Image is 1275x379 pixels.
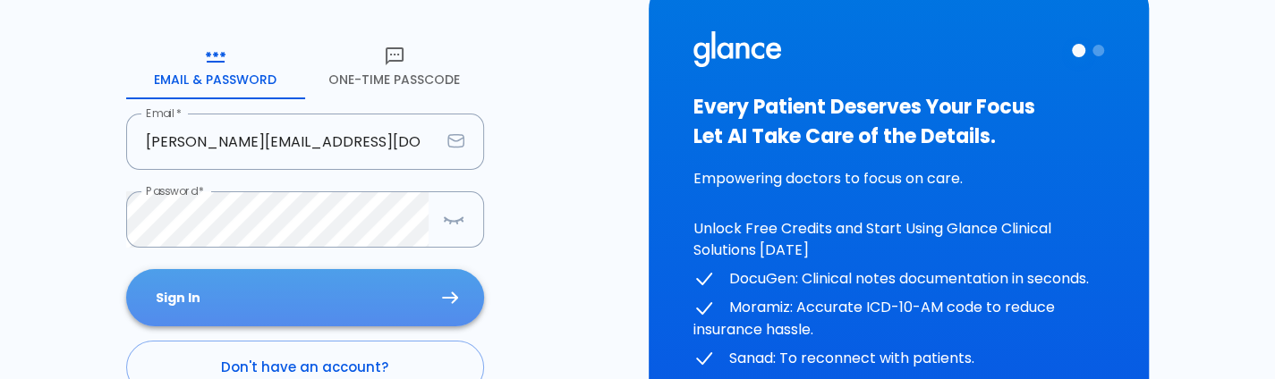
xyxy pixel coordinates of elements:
p: Sanad: To reconnect with patients. [693,348,1105,370]
label: Password [146,183,204,198]
h3: Every Patient Deserves Your Focus Let AI Take Care of the Details. [693,92,1105,151]
p: Moramiz: Accurate ICD-10-AM code to reduce insurance hassle. [693,297,1105,341]
button: Sign In [126,269,484,327]
label: Email [146,105,182,121]
p: DocuGen: Clinical notes documentation in seconds. [693,268,1105,291]
button: One-Time Passcode [305,35,484,99]
input: dr.ahmed@clinic.com [126,114,440,170]
button: Email & Password [126,35,305,99]
p: Empowering doctors to focus on care. [693,168,1105,189]
p: Unlock Free Credits and Start Using Glance Clinical Solutions [DATE] [693,218,1105,261]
